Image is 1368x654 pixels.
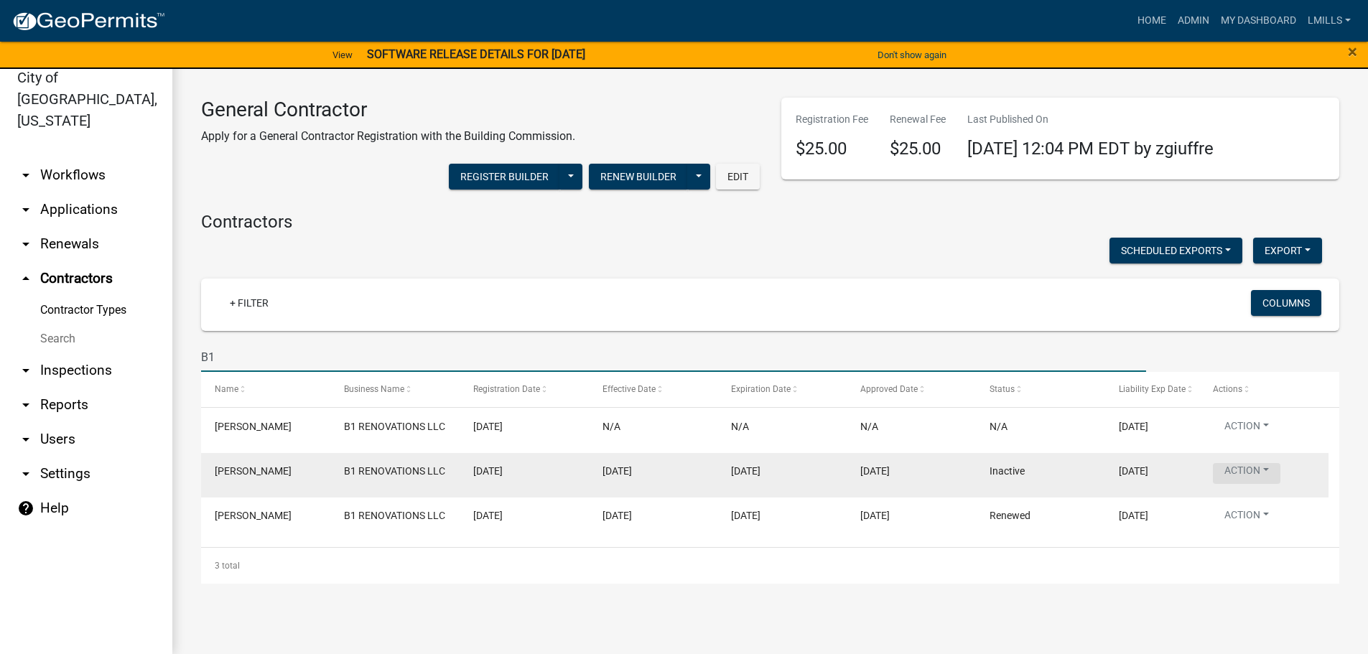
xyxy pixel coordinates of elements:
[473,465,503,477] span: 01/02/2025
[215,465,292,477] span: Shayne Berry
[1109,238,1242,263] button: Scheduled Exports
[215,384,238,394] span: Name
[1215,7,1302,34] a: My Dashboard
[17,500,34,517] i: help
[1119,465,1148,477] span: 03/07/2025
[1104,372,1199,406] datatable-header-cell: Liability Exp Date
[602,421,620,432] span: N/A
[327,43,358,67] a: View
[1213,463,1280,484] button: Action
[1213,384,1242,394] span: Actions
[1119,384,1186,394] span: Liability Exp Date
[731,465,760,477] span: 12/31/2025
[890,139,946,159] h4: $25.00
[1119,510,1148,521] span: 03/07/2025
[602,510,632,521] span: 03/11/2024
[17,270,34,287] i: arrow_drop_up
[449,164,560,190] button: Register Builder
[201,128,575,145] p: Apply for a General Contractor Registration with the Building Commission.
[1213,508,1280,528] button: Action
[990,421,1008,432] span: N/A
[990,510,1030,521] span: Renewed
[17,396,34,414] i: arrow_drop_down
[589,164,688,190] button: Renew Builder
[976,372,1105,406] datatable-header-cell: Status
[1213,419,1280,439] button: Action
[473,510,503,521] span: 03/08/2024
[344,465,445,477] span: B1 RENOVATIONS LLC
[796,112,868,127] p: Registration Fee
[17,465,34,482] i: arrow_drop_down
[890,112,946,127] p: Renewal Fee
[344,384,404,394] span: Business Name
[990,384,1015,394] span: Status
[201,548,1339,584] div: 3 total
[201,372,330,406] datatable-header-cell: Name
[1132,7,1172,34] a: Home
[872,43,952,67] button: Don't show again
[473,384,540,394] span: Registration Date
[1119,421,1148,432] span: 03/07/2025
[344,421,445,432] span: B1 RENOVATIONS LLC
[201,342,1146,372] input: Search for contractors
[17,235,34,253] i: arrow_drop_down
[215,421,292,432] span: Shayne Berry
[330,372,460,406] datatable-header-cell: Business Name
[588,372,717,406] datatable-header-cell: Effective Date
[1253,238,1322,263] button: Export
[215,510,292,521] span: Shayne Berry
[717,372,847,406] datatable-header-cell: Expiration Date
[967,112,1214,127] p: Last Published On
[473,421,503,432] span: 09/09/2025
[602,384,656,394] span: Effective Date
[17,362,34,379] i: arrow_drop_down
[201,212,1339,233] h4: Contractors
[860,510,890,521] span: 03/11/2024
[860,421,878,432] span: N/A
[1302,7,1357,34] a: lmills
[990,465,1025,477] span: Inactive
[847,372,976,406] datatable-header-cell: Approved Date
[218,290,280,316] a: + Filter
[344,510,445,521] span: B1 RENOVATIONS LLC
[731,510,760,521] span: 12/31/2024
[967,139,1214,159] span: [DATE] 12:04 PM EDT by zgiuffre
[602,465,632,477] span: 01/02/2025
[460,372,589,406] datatable-header-cell: Registration Date
[796,139,868,159] h4: $25.00
[1348,42,1357,62] span: ×
[860,384,918,394] span: Approved Date
[1172,7,1215,34] a: Admin
[17,201,34,218] i: arrow_drop_down
[860,465,890,477] span: 01/02/2025
[367,47,585,61] strong: SOFTWARE RELEASE DETAILS FOR [DATE]
[731,421,749,432] span: N/A
[17,167,34,184] i: arrow_drop_down
[1199,372,1329,406] datatable-header-cell: Actions
[201,98,575,122] h3: General Contractor
[17,431,34,448] i: arrow_drop_down
[1251,290,1321,316] button: Columns
[731,384,791,394] span: Expiration Date
[1348,43,1357,60] button: Close
[716,164,760,190] button: Edit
